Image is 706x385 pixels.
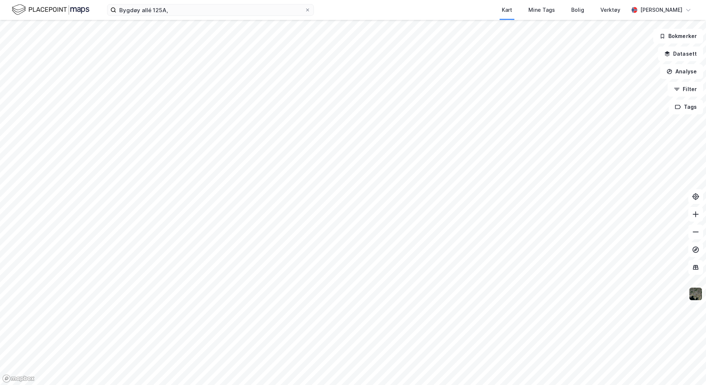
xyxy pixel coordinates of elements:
button: Filter [668,82,703,97]
div: Verktøy [600,6,620,14]
a: Mapbox homepage [2,374,35,383]
img: 9k= [689,287,703,301]
input: Søk på adresse, matrikkel, gårdeiere, leietakere eller personer [116,4,305,15]
img: logo.f888ab2527a4732fd821a326f86c7f29.svg [12,3,89,16]
button: Bokmerker [653,29,703,44]
button: Datasett [658,46,703,61]
iframe: Chat Widget [669,350,706,385]
div: Bolig [571,6,584,14]
div: Kart [502,6,512,14]
div: [PERSON_NAME] [640,6,682,14]
div: Mine Tags [528,6,555,14]
button: Analyse [660,64,703,79]
button: Tags [669,100,703,114]
div: Kontrollprogram for chat [669,350,706,385]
